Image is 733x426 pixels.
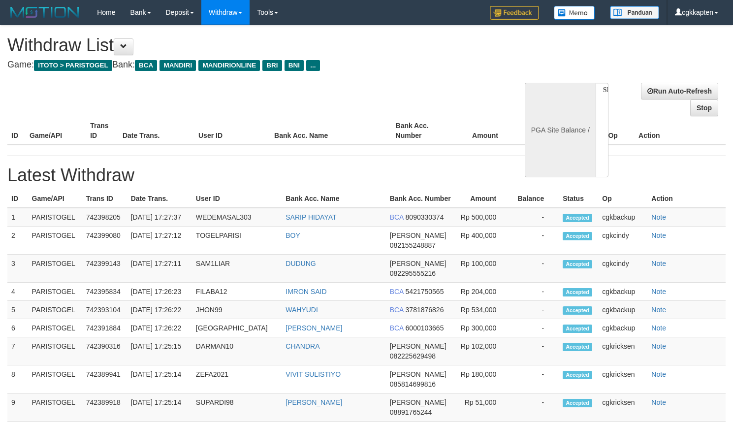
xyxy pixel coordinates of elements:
span: Accepted [563,232,592,240]
td: cgkricksen [598,365,647,393]
td: cgkbackup [598,283,647,301]
span: [PERSON_NAME] [390,398,446,406]
td: - [511,208,559,227]
td: PARISTOGEL [28,283,82,301]
td: cgkcindy [598,255,647,283]
td: Rp 180,000 [455,365,511,393]
span: 082155248887 [390,241,436,249]
td: PARISTOGEL [28,227,82,255]
td: PARISTOGEL [28,301,82,319]
td: - [511,319,559,337]
th: User ID [192,190,282,208]
td: [DATE] 17:26:22 [127,301,192,319]
td: - [511,337,559,365]
td: 742398205 [82,208,127,227]
td: [DATE] 17:27:12 [127,227,192,255]
span: BCA [390,213,404,221]
td: JHON99 [192,301,282,319]
td: 742389941 [82,365,127,393]
td: 742389918 [82,393,127,422]
td: 3 [7,255,28,283]
td: cgkbackup [598,319,647,337]
td: DARMAN10 [192,337,282,365]
th: Trans ID [86,117,119,145]
td: Rp 204,000 [455,283,511,301]
td: cgkcindy [598,227,647,255]
span: 082225629498 [390,352,436,360]
td: PARISTOGEL [28,208,82,227]
th: Date Trans. [127,190,192,208]
a: Run Auto-Refresh [641,83,718,99]
td: PARISTOGEL [28,365,82,393]
span: Accepted [563,325,592,333]
td: 9 [7,393,28,422]
span: [PERSON_NAME] [390,342,446,350]
h1: Latest Withdraw [7,165,726,185]
span: 082295555216 [390,269,436,277]
td: [GEOGRAPHIC_DATA] [192,319,282,337]
a: Note [651,260,666,267]
th: Game/API [28,190,82,208]
span: BCA [135,60,157,71]
span: Accepted [563,288,592,296]
th: Amount [452,117,513,145]
td: PARISTOGEL [28,393,82,422]
a: Note [651,213,666,221]
td: SUPARDI98 [192,393,282,422]
td: Rp 51,000 [455,393,511,422]
span: 3781876826 [406,306,444,314]
td: ZEFA2021 [192,365,282,393]
span: 8090330374 [406,213,444,221]
td: [DATE] 17:26:23 [127,283,192,301]
th: Action [635,117,726,145]
th: ID [7,117,26,145]
td: 742390316 [82,337,127,365]
td: cgkricksen [598,393,647,422]
th: Status [559,190,598,208]
th: Game/API [26,117,86,145]
span: 6000103665 [406,324,444,332]
th: Balance [511,190,559,208]
th: Bank Acc. Name [270,117,391,145]
td: 742391884 [82,319,127,337]
span: BCA [390,288,404,295]
td: 6 [7,319,28,337]
td: 7 [7,337,28,365]
td: Rp 100,000 [455,255,511,283]
td: - [511,365,559,393]
th: Op [598,190,647,208]
a: Note [651,324,666,332]
td: [DATE] 17:26:22 [127,319,192,337]
h1: Withdraw List [7,35,479,55]
a: Note [651,231,666,239]
td: 2 [7,227,28,255]
td: - [511,301,559,319]
th: User ID [194,117,270,145]
a: VIVIT SULISTIYO [286,370,341,378]
img: Feedback.jpg [490,6,539,20]
span: Accepted [563,306,592,315]
a: [PERSON_NAME] [286,324,342,332]
div: PGA Site Balance / [525,83,596,177]
a: DUDUNG [286,260,316,267]
th: Amount [455,190,511,208]
td: Rp 500,000 [455,208,511,227]
span: Accepted [563,214,592,222]
td: Rp 400,000 [455,227,511,255]
td: Rp 534,000 [455,301,511,319]
td: cgkricksen [598,337,647,365]
td: [DATE] 17:25:14 [127,393,192,422]
td: 5 [7,301,28,319]
td: FILABA12 [192,283,282,301]
th: ID [7,190,28,208]
img: panduan.png [610,6,659,19]
span: MANDIRIONLINE [198,60,260,71]
span: BCA [390,324,404,332]
a: Stop [690,99,718,116]
td: - [511,283,559,301]
a: WAHYUDI [286,306,318,314]
td: SAM1LIAR [192,255,282,283]
a: CHANDRA [286,342,319,350]
td: Rp 300,000 [455,319,511,337]
th: Op [604,117,635,145]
